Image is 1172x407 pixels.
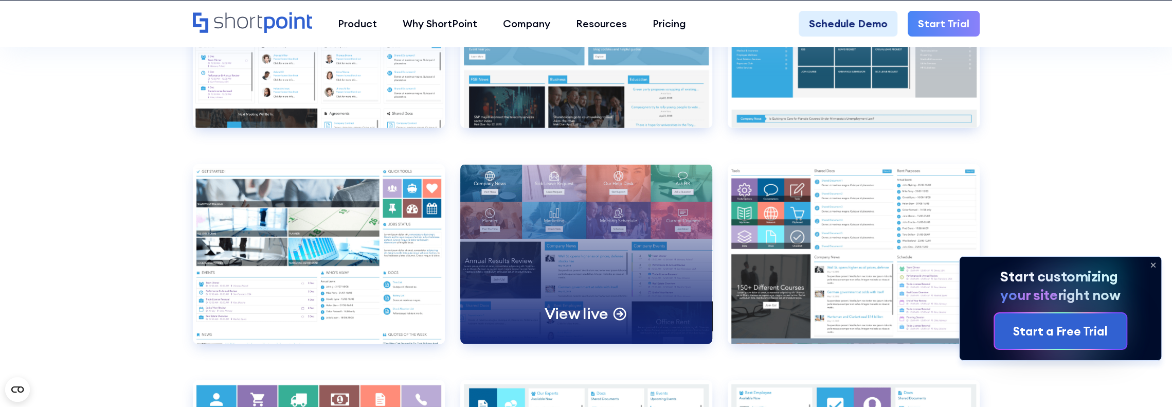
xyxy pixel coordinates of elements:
a: Product [325,11,390,37]
p: View live [545,304,608,324]
a: Schedule Demo [799,11,897,37]
a: Pricing [640,11,699,37]
iframe: Chat Widget [1121,358,1172,407]
a: Company [490,11,563,37]
a: Home [193,12,313,34]
div: Resources [576,16,627,31]
a: Intranet Layout 6 [728,164,980,365]
button: Open CMP widget [5,377,30,402]
a: Start Trial [908,11,980,37]
a: Resources [563,11,640,37]
div: Product [338,16,377,31]
a: Intranet Layout 5View live [460,164,712,365]
a: Start a Free Trial [995,313,1126,349]
div: Start a Free Trial [1013,323,1108,340]
a: Why ShortPoint [390,11,490,37]
div: Why ShortPoint [403,16,477,31]
div: Company [503,16,550,31]
div: Pricing [653,16,686,31]
a: Intranet Layout 4 [193,164,445,365]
